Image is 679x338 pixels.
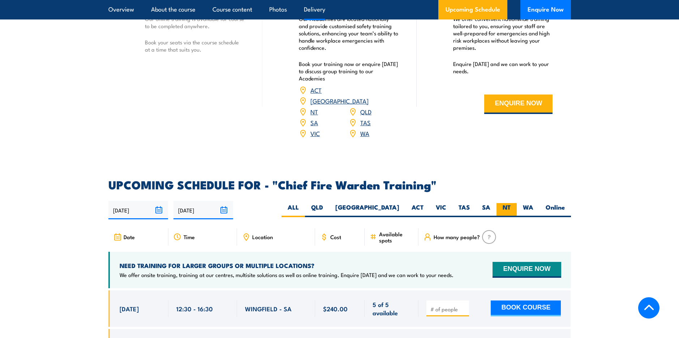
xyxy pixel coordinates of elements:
span: Date [124,234,135,240]
a: QLD [360,107,371,116]
a: VIC [310,129,320,137]
a: NT [310,107,318,116]
label: SA [476,203,497,217]
span: Location [252,234,273,240]
a: SA [310,118,318,127]
label: NT [497,203,517,217]
a: WA [360,129,369,137]
label: Online [540,203,571,217]
p: Book your seats via the course schedule at a time that suits you. [145,39,245,53]
label: QLD [305,203,329,217]
a: TAS [360,118,371,127]
label: [GEOGRAPHIC_DATA] [329,203,405,217]
label: WA [517,203,540,217]
p: We offer convenient nationwide training tailored to you, ensuring your staff are well-prepared fo... [453,15,553,51]
span: Available spots [379,231,413,243]
button: BOOK COURSE [491,300,561,316]
p: Our Academies are located nationally and provide customised safety training solutions, enhancing ... [299,15,399,51]
h4: NEED TRAINING FOR LARGER GROUPS OR MULTIPLE LOCATIONS? [120,262,454,269]
span: Cost [330,234,341,240]
label: ALL [282,203,305,217]
span: Time [184,234,195,240]
button: ENQUIRE NOW [484,95,553,114]
h2: UPCOMING SCHEDULE FOR - "Chief Fire Warden Training" [108,179,571,189]
input: To date [173,201,233,219]
span: $240.00 [323,304,348,313]
span: [DATE] [120,304,139,313]
span: WINGFIELD - SA [245,304,292,313]
a: [GEOGRAPHIC_DATA] [310,96,369,105]
span: 5 of 5 available [373,300,411,317]
label: TAS [452,203,476,217]
input: # of people [430,306,467,313]
input: From date [108,201,168,219]
span: How many people? [434,234,480,240]
p: We offer onsite training, training at our centres, multisite solutions as well as online training... [120,271,454,278]
span: 12:30 - 16:30 [176,304,213,313]
a: ACT [310,85,322,94]
button: ENQUIRE NOW [493,262,561,278]
label: ACT [405,203,430,217]
label: VIC [430,203,452,217]
p: Our online training is available for course to be completed anywhere. [145,15,245,30]
p: Book your training now or enquire [DATE] to discuss group training to our Academies [299,60,399,82]
p: Enquire [DATE] and we can work to your needs. [453,60,553,75]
